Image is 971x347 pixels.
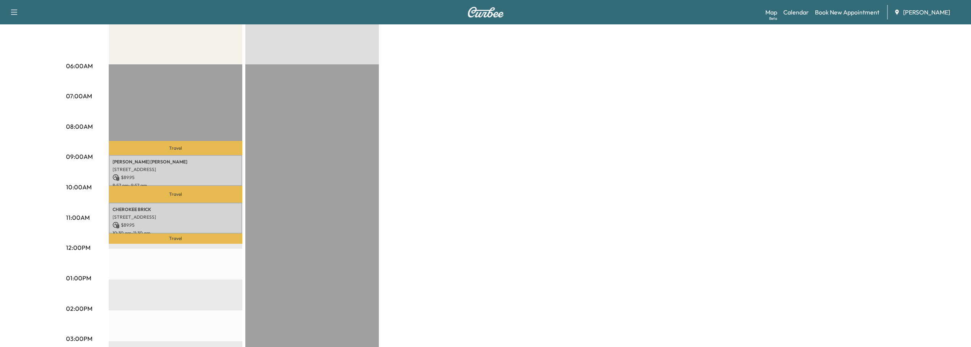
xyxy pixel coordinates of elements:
[109,141,242,155] p: Travel
[66,273,91,283] p: 01:00PM
[66,122,93,131] p: 08:00AM
[467,7,504,18] img: Curbee Logo
[113,230,238,236] p: 10:30 am - 11:30 am
[66,152,93,161] p: 09:00AM
[66,243,90,252] p: 12:00PM
[66,91,92,101] p: 07:00AM
[66,213,90,222] p: 11:00AM
[66,61,93,70] p: 06:00AM
[66,334,92,343] p: 03:00PM
[113,214,238,220] p: [STREET_ADDRESS]
[113,166,238,173] p: [STREET_ADDRESS]
[765,8,777,17] a: MapBeta
[109,186,242,203] p: Travel
[109,233,242,244] p: Travel
[113,174,238,181] p: $ 89.95
[66,182,92,192] p: 10:00AM
[66,304,92,313] p: 02:00PM
[113,222,238,229] p: $ 89.95
[113,159,238,165] p: [PERSON_NAME] [PERSON_NAME]
[815,8,879,17] a: Book New Appointment
[903,8,950,17] span: [PERSON_NAME]
[113,206,238,213] p: CHEROKEE BRICK
[113,182,238,189] p: 8:57 am - 9:57 am
[783,8,809,17] a: Calendar
[769,16,777,21] div: Beta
